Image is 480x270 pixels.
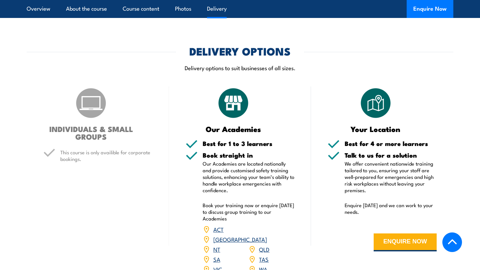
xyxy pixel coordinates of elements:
[345,202,437,215] p: Enquire [DATE] and we can work to your needs.
[213,235,267,243] a: [GEOGRAPHIC_DATA]
[345,140,437,147] h5: Best for 4 or more learners
[259,245,269,253] a: QLD
[213,245,220,253] a: NT
[186,125,281,133] h3: Our Academies
[213,225,224,233] a: ACT
[203,152,295,158] h5: Book straight in
[259,255,269,263] a: TAS
[189,46,291,56] h2: DELIVERY OPTIONS
[43,125,139,140] h3: INDIVIDUALS & SMALL GROUPS
[203,160,295,194] p: Our Academies are located nationally and provide customised safety training solutions, enhancing ...
[203,140,295,147] h5: Best for 1 to 3 learners
[345,152,437,158] h5: Talk to us for a solution
[328,125,423,133] h3: Your Location
[27,64,453,71] p: Delivery options to suit businesses of all sizes.
[374,233,437,251] button: ENQUIRE NOW
[345,160,437,194] p: We offer convenient nationwide training tailored to you, ensuring your staff are well-prepared fo...
[213,255,220,263] a: SA
[203,202,295,222] p: Book your training now or enquire [DATE] to discuss group training to our Academies
[60,149,152,162] p: This course is only availible for corporate bookings.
